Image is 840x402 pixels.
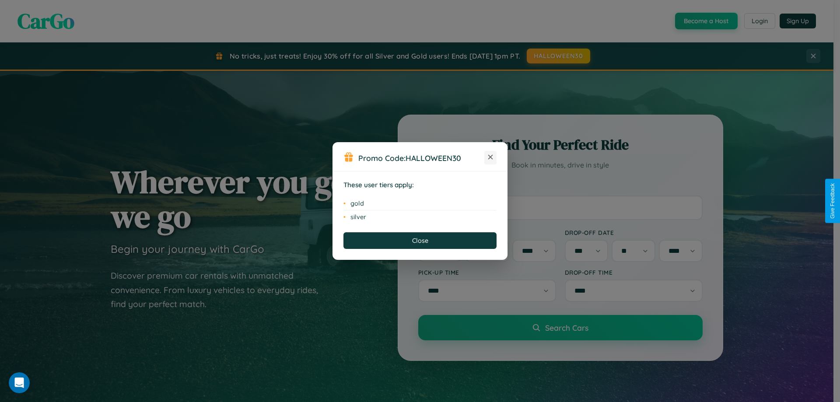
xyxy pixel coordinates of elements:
[9,372,30,393] iframe: Intercom live chat
[358,153,484,163] h3: Promo Code:
[343,181,414,189] strong: These user tiers apply:
[829,183,836,219] div: Give Feedback
[406,153,461,163] b: HALLOWEEN30
[343,197,497,210] li: gold
[343,232,497,249] button: Close
[343,210,497,224] li: silver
